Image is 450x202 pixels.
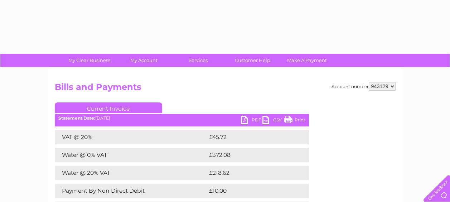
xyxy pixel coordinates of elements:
a: CSV [262,116,284,126]
a: PDF [241,116,262,126]
td: £372.08 [207,148,296,162]
td: £10.00 [207,184,294,198]
b: Statement Date: [58,115,95,121]
div: [DATE] [55,116,309,121]
td: Payment By Non Direct Debit [55,184,207,198]
div: Account number [332,82,396,91]
a: Make A Payment [277,54,337,67]
td: £218.62 [207,166,296,180]
a: Services [169,54,228,67]
td: VAT @ 20% [55,130,207,144]
a: Current Invoice [55,102,162,113]
a: Customer Help [223,54,282,67]
a: Print [284,116,305,126]
td: £45.72 [207,130,294,144]
td: Water @ 20% VAT [55,166,207,180]
td: Water @ 0% VAT [55,148,207,162]
a: My Account [114,54,173,67]
h2: Bills and Payments [55,82,396,96]
a: My Clear Business [60,54,119,67]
